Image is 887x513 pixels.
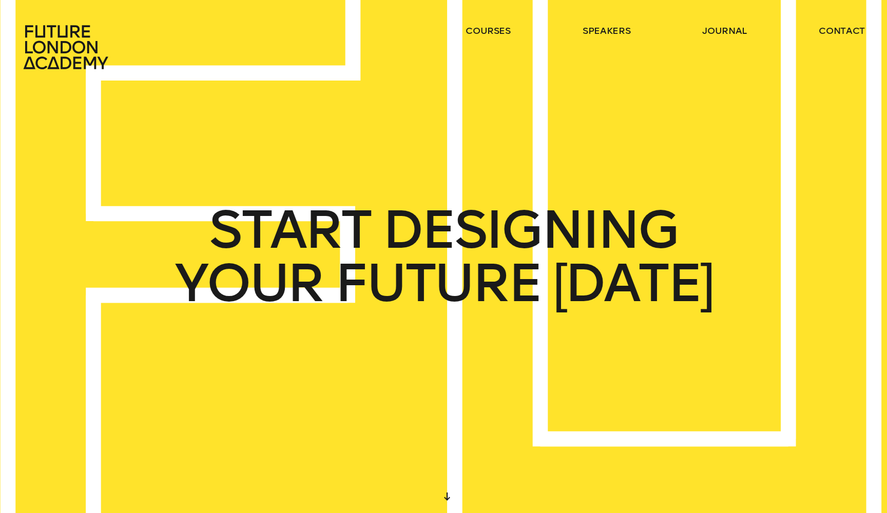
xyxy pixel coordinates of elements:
[175,256,323,310] span: YOUR
[702,25,747,37] a: journal
[382,203,678,256] span: DESIGNING
[583,25,630,37] a: speakers
[553,256,713,310] span: [DATE]
[466,25,511,37] a: courses
[209,203,371,256] span: START
[819,25,865,37] a: contact
[335,256,541,310] span: FUTURE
